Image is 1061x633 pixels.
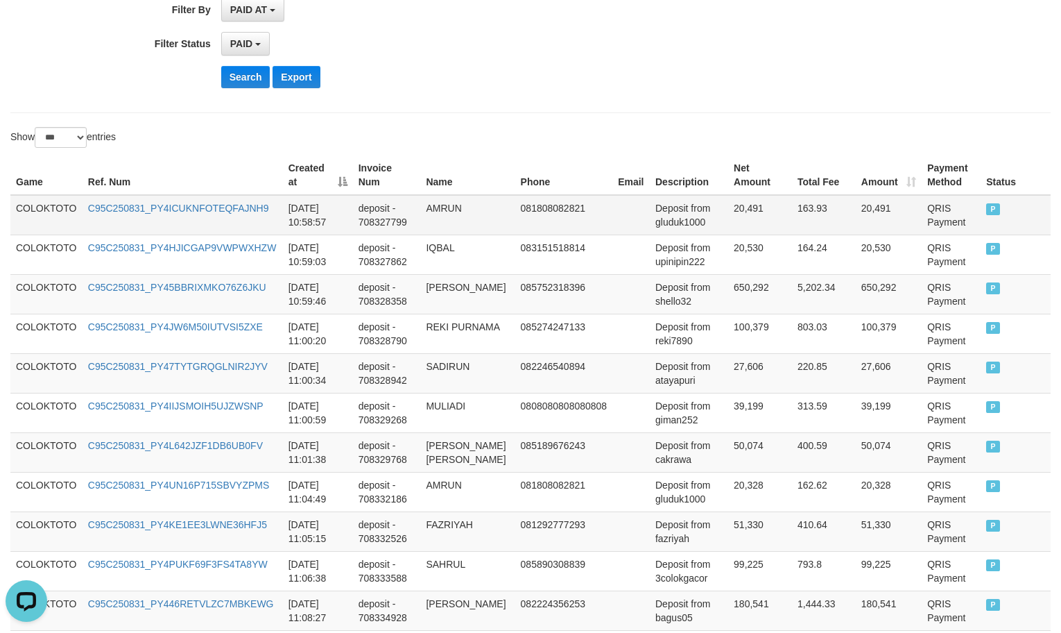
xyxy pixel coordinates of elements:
[922,432,981,472] td: QRIS Payment
[283,393,353,432] td: [DATE] 11:00:59
[515,393,613,432] td: 0808080808080808
[515,353,613,393] td: 082246540894
[515,551,613,591] td: 085890308839
[792,472,856,512] td: 162.62
[88,480,270,491] a: C95C250831_PY4UN16P715SBVYZPMS
[420,432,515,472] td: [PERSON_NAME] [PERSON_NAME]
[728,551,792,591] td: 99,225
[986,362,1000,373] span: PAID
[728,432,792,472] td: 50,074
[650,353,728,393] td: Deposit from atayapuri
[728,472,792,512] td: 20,328
[922,195,981,235] td: QRIS Payment
[650,195,728,235] td: Deposit from gluduk1000
[515,274,613,314] td: 085752318396
[856,591,922,630] td: 180,541
[35,127,87,148] select: Showentries
[986,243,1000,255] span: PAID
[922,472,981,512] td: QRIS Payment
[353,274,421,314] td: deposit - 708328358
[650,314,728,353] td: Deposit from reki7890
[10,155,83,195] th: Game
[10,235,83,274] td: COLOKTOTO
[856,472,922,512] td: 20,328
[986,559,1000,571] span: PAID
[353,551,421,591] td: deposit - 708333588
[283,591,353,630] td: [DATE] 11:08:27
[420,353,515,393] td: SADIRUN
[10,353,83,393] td: COLOKTOTO
[88,440,263,451] a: C95C250831_PY4L642JZF1DB6UB0FV
[792,235,856,274] td: 164.24
[353,353,421,393] td: deposit - 708328942
[283,155,353,195] th: Created at: activate to sort column descending
[728,353,792,393] td: 27,606
[353,235,421,274] td: deposit - 708327862
[922,591,981,630] td: QRIS Payment
[230,4,267,15] span: PAID AT
[986,322,1000,334] span: PAID
[792,155,856,195] th: Total Fee
[10,127,116,148] label: Show entries
[922,274,981,314] td: QRIS Payment
[986,282,1000,294] span: PAID
[10,551,83,591] td: COLOKTOTO
[88,203,269,214] a: C95C250831_PY4ICUKNFOTEQFAJNH9
[650,432,728,472] td: Deposit from cakrawa
[922,314,981,353] td: QRIS Payment
[728,591,792,630] td: 180,541
[922,551,981,591] td: QRIS Payment
[986,520,1000,532] span: PAID
[420,393,515,432] td: MULIADI
[10,472,83,512] td: COLOKTOTO
[650,235,728,274] td: Deposit from upinipin222
[792,393,856,432] td: 313.59
[650,393,728,432] td: Deposit from giman252
[650,155,728,195] th: Description
[981,155,1051,195] th: Status
[515,314,613,353] td: 085274247133
[515,591,613,630] td: 082224356253
[283,353,353,393] td: [DATE] 11:00:34
[986,599,1000,611] span: PAID
[792,314,856,353] td: 803.03
[792,551,856,591] td: 793.8
[10,432,83,472] td: COLOKTOTO
[856,393,922,432] td: 39,199
[612,155,650,195] th: Email
[856,512,922,551] td: 51,330
[728,195,792,235] td: 20,491
[88,361,268,372] a: C95C250831_PY47TYTGRQGLNIR2JYV
[728,274,792,314] td: 650,292
[283,274,353,314] td: [DATE] 10:59:46
[10,314,83,353] td: COLOKTOTO
[88,242,277,253] a: C95C250831_PY4HJICGAP9VWPWXHZW
[792,591,856,630] td: 1,444.33
[10,274,83,314] td: COLOKTOTO
[792,432,856,472] td: 400.59
[420,155,515,195] th: Name
[221,66,270,88] button: Search
[650,472,728,512] td: Deposit from gluduk1000
[273,66,320,88] button: Export
[515,432,613,472] td: 085189676243
[515,195,613,235] td: 081808082821
[6,6,47,47] button: Open LiveChat chat widget
[353,195,421,235] td: deposit - 708327799
[792,274,856,314] td: 5,202.34
[283,314,353,353] td: [DATE] 11:00:20
[856,314,922,353] td: 100,379
[283,512,353,551] td: [DATE] 11:05:15
[728,235,792,274] td: 20,530
[283,472,353,512] td: [DATE] 11:04:49
[420,235,515,274] td: IQBAL
[728,393,792,432] td: 39,199
[515,235,613,274] td: 083151518814
[922,393,981,432] td: QRIS Payment
[420,551,515,591] td: SAHRUL
[88,400,264,412] a: C95C250831_PY4IIJSMOIH5UJZWSNP
[856,235,922,274] td: 20,530
[515,155,613,195] th: Phone
[856,353,922,393] td: 27,606
[83,155,283,195] th: Ref. Num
